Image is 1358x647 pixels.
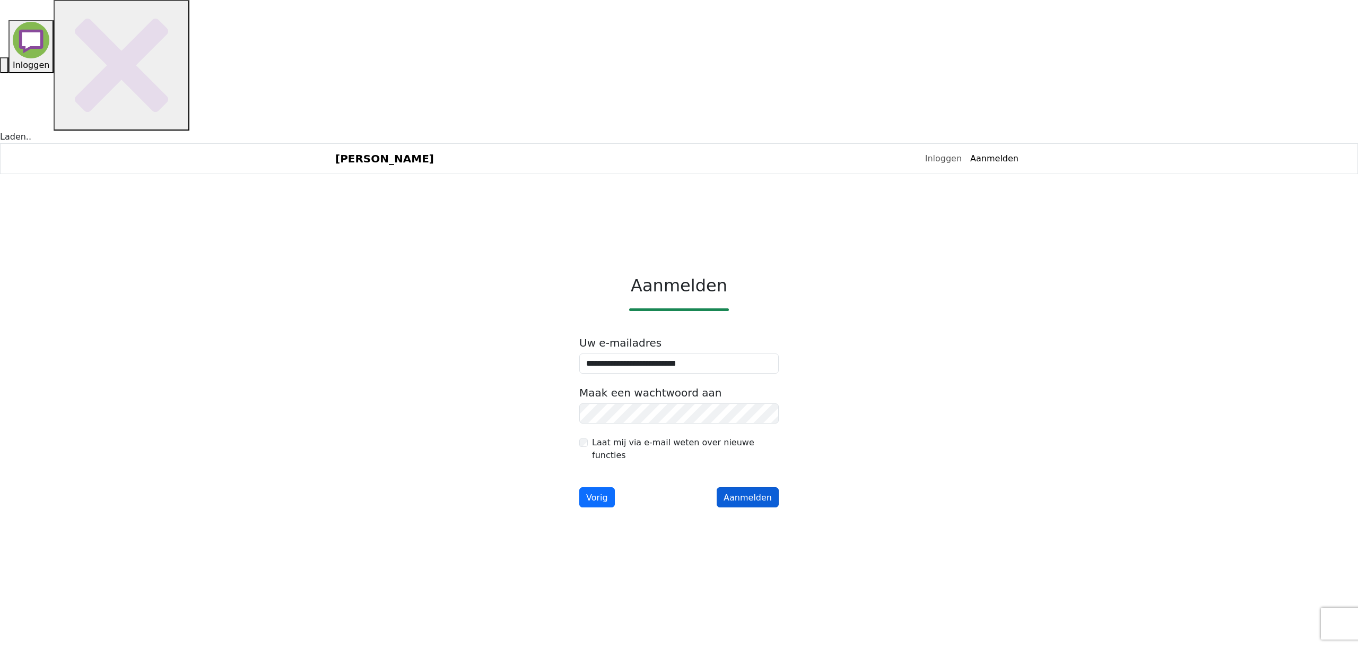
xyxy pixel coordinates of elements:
[579,386,721,399] font: Maak een wachtwoord aan
[925,153,962,163] font: Inloggen
[631,275,727,296] font: Aanmelden
[592,437,754,460] font: Laat mij via e-mail weten over nieuwe functies
[966,148,1023,169] a: Aanmelden
[335,148,434,169] a: [PERSON_NAME]
[970,153,1019,163] font: Aanmelden
[724,492,772,502] font: Aanmelden
[13,60,49,70] font: Inloggen
[921,148,966,169] a: Inloggen
[335,152,434,165] font: [PERSON_NAME]
[579,487,615,508] button: Vorig
[579,337,661,349] font: Uw e-mailadres
[717,487,779,508] button: Aanmelden
[586,492,608,502] font: Vorig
